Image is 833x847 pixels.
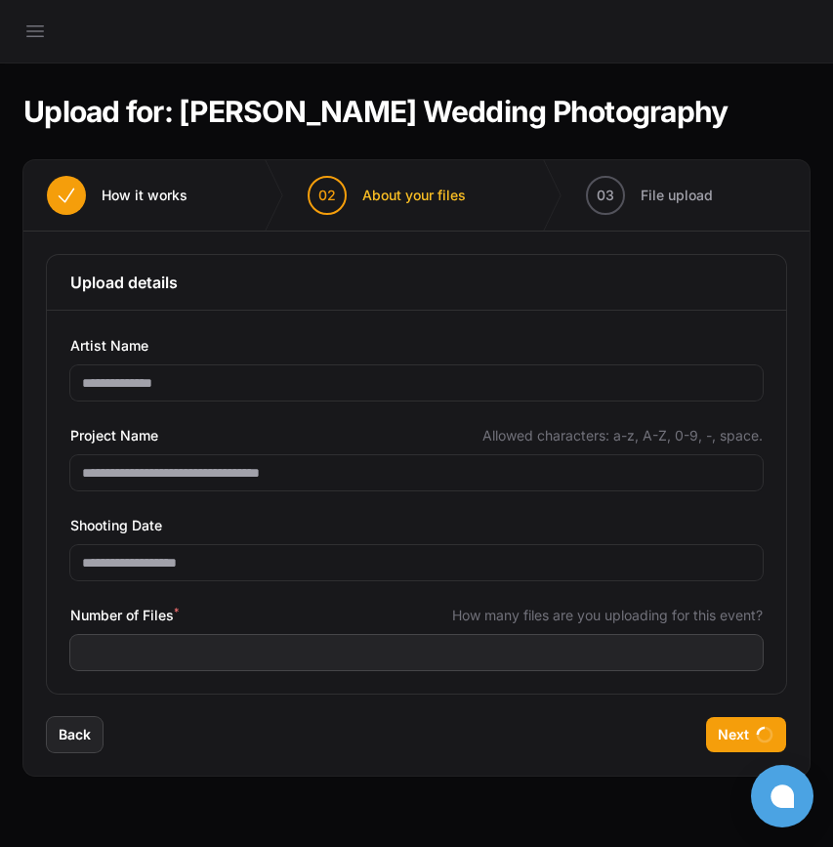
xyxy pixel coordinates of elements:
span: Project Name [70,424,158,447]
span: How it works [102,186,187,205]
button: Open chat window [751,765,813,827]
span: Allowed characters: a-z, A-Z, 0-9, -, space. [482,426,763,445]
span: Shooting Date [70,514,162,537]
button: How it works [23,160,211,231]
span: Artist Name [70,334,148,358]
button: Next [706,717,786,752]
button: 02 About your files [284,160,489,231]
span: About your files [362,186,466,205]
button: Back [47,717,103,752]
span: Number of Files [70,604,179,627]
button: 03 File upload [562,160,736,231]
span: How many files are you uploading for this event? [452,606,763,625]
h1: Upload for: [PERSON_NAME] Wedding Photography [23,94,728,129]
span: 02 [318,186,336,205]
h3: Upload details [70,271,763,294]
span: File upload [641,186,713,205]
span: 03 [597,186,614,205]
span: Next [718,725,749,744]
span: Back [59,725,91,744]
